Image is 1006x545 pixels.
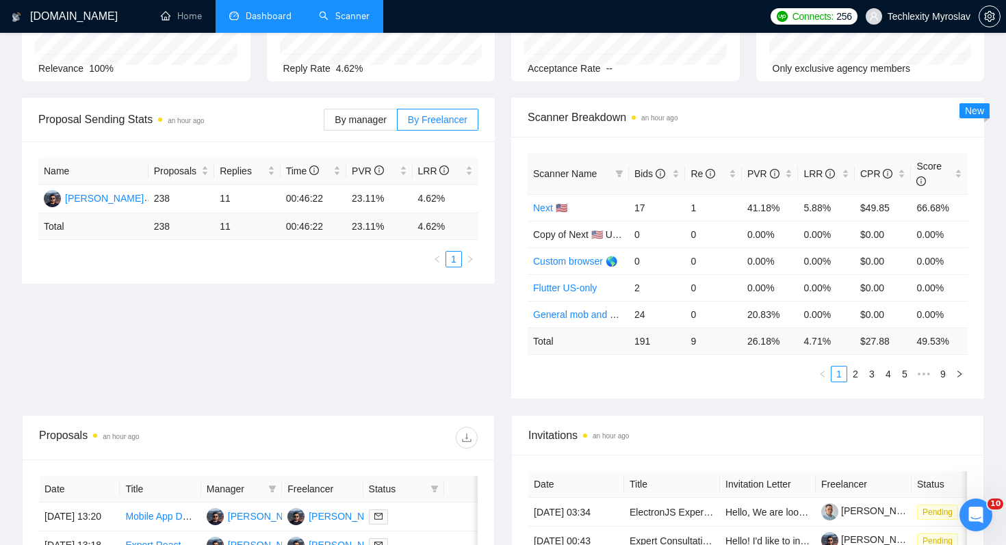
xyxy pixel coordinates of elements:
td: 0.00% [742,248,799,274]
time: an hour ago [641,114,678,122]
div: привіт)додайте пліз:koitechsarounda[PERSON_NAME] [162,8,263,91]
a: [PERSON_NAME] [821,505,920,516]
a: 3 [864,367,879,382]
td: Mobile App Developer Needed for iOS and Android Platforms [120,503,201,531]
th: Manager [201,476,282,503]
span: filter [612,163,626,184]
td: 0 [685,274,742,301]
textarea: Message… [12,412,262,435]
p: Active in the last 15m [66,17,164,31]
span: Pending [917,505,958,520]
td: 23.11% [346,185,412,213]
span: Score [916,161,942,187]
span: LRR [418,165,450,176]
td: 2 [629,274,686,301]
th: Freelancer [282,476,363,503]
li: Next 5 Pages [913,366,935,382]
button: setting [979,5,1001,27]
a: 1 [831,367,847,382]
span: dashboard [229,11,239,21]
a: MK[PERSON_NAME] [207,510,307,521]
div: Dima says… [11,133,263,174]
button: left [814,366,831,382]
td: 0.00% [798,301,855,328]
a: General mob and web🇺🇸 US-only - to be done [533,309,730,320]
td: 9 [685,328,742,354]
span: left [818,370,827,378]
td: 41.18% [742,194,799,221]
img: MK [44,190,61,207]
span: 100% [89,63,114,74]
span: filter [615,170,623,178]
td: 17 [629,194,686,221]
td: 1 [685,194,742,221]
td: 4.71 % [798,328,855,354]
button: go back [9,5,35,31]
td: $ 27.88 [855,328,912,354]
td: 0 [629,221,686,248]
div: Привіт, зараз буду додавати :) [11,102,189,132]
button: Send a message… [235,435,257,457]
span: filter [266,479,279,499]
div: дякушкі! [196,174,263,204]
th: Proposals [149,158,214,185]
td: [DATE] 13:20 [39,503,120,531]
div: привіт) видаліть будь ласка koitechs arounda [PERSON_NAME] [60,322,252,403]
td: 0.00% [742,274,799,301]
li: 4 [880,366,897,382]
div: Готово ✅ [22,141,71,155]
td: 0.00% [798,274,855,301]
span: 256 [836,9,851,24]
td: 0.00% [911,274,968,301]
td: ElectronJS Expert (Chrome Integration + Desktop App Conversion) [624,498,720,527]
button: Home [214,5,240,31]
span: info-circle [916,176,926,186]
span: 4.62% [336,63,363,74]
span: right [955,370,964,378]
span: Time [286,165,319,176]
a: Custom browser 🌎 [533,256,617,267]
div: Готово ✅ [11,133,82,163]
span: Dashboard [246,10,292,22]
td: 5.88% [798,194,855,221]
td: 66.68% [911,194,968,221]
th: Invitation Letter [720,471,816,498]
td: 11 [214,185,280,213]
td: [DATE] 03:34 [528,498,624,527]
div: привіт) додайте пліз: koitechs arounda [PERSON_NAME] [172,16,252,83]
span: LRR [803,168,835,179]
span: info-circle [825,169,835,178]
div: Звертайся :)Тільки koitechs давно у відписці, тому там навряд чи будуть свіжі дані 😞 [11,214,224,284]
li: Previous Page [814,366,831,382]
td: 0 [685,221,742,248]
time: an hour ago [593,432,629,440]
img: logo [12,6,21,28]
span: Status [369,481,425,496]
a: homeHome [161,10,202,22]
img: MK [287,508,305,525]
span: Copy of Next 🇺🇸 US-only [533,229,640,240]
div: Звертайся :) Тільки koitechs давно у відписці, тому там навряд чи будуть свіжі дані 😞 [22,222,214,276]
a: MK[PERSON_NAME] [44,192,144,203]
img: Profile image for Dima [39,8,61,29]
h1: Dima [66,7,94,17]
a: Next 🇺🇸 [533,202,567,213]
td: $0.00 [855,274,912,301]
a: 1 [446,252,461,267]
td: Total [38,213,149,240]
span: info-circle [439,165,449,175]
span: Connects: [792,9,834,24]
span: info-circle [656,169,665,178]
td: 4.62% [413,185,479,213]
span: Bids [634,168,665,179]
span: info-circle [883,169,892,178]
a: MK[PERSON_NAME] [287,510,387,521]
span: info-circle [309,165,319,175]
a: 4 [881,367,896,382]
span: right [466,255,474,263]
td: 0 [685,301,742,328]
span: By manager [335,114,386,125]
td: 00:46:22 [281,185,346,213]
button: Emoji picker [43,440,54,451]
th: Replies [214,158,280,185]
